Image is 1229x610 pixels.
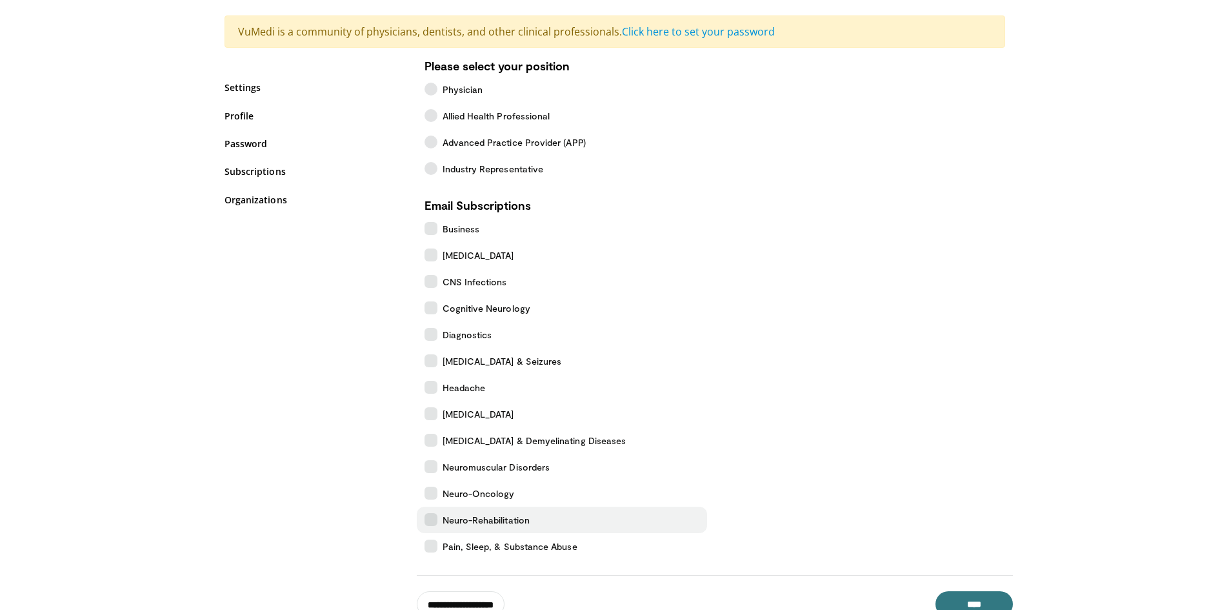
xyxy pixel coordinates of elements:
[425,198,531,212] strong: Email Subscriptions
[443,513,530,527] span: Neuro-Rehabilitation
[443,540,577,553] span: Pain, Sleep, & Substance Abuse
[443,136,586,149] span: Advanced Practice Provider (APP)
[225,193,405,207] a: Organizations
[443,162,544,176] span: Industry Representative
[443,83,483,96] span: Physician
[443,301,530,315] span: Cognitive Neurology
[622,25,775,39] a: Click here to set your password
[443,354,562,368] span: [MEDICAL_DATA] & Seizures
[443,109,550,123] span: Allied Health Professional
[443,434,626,447] span: [MEDICAL_DATA] & Demyelinating Diseases
[225,81,405,94] a: Settings
[443,460,550,474] span: Neuromuscular Disorders
[443,222,480,236] span: Business
[443,275,507,289] span: CNS Infections
[225,165,405,178] a: Subscriptions
[443,328,492,341] span: Diagnostics
[225,109,405,123] a: Profile
[425,59,570,73] strong: Please select your position
[443,381,486,394] span: Headache
[443,407,514,421] span: [MEDICAL_DATA]
[443,487,515,500] span: Neuro-Oncology
[225,137,405,150] a: Password
[443,249,514,262] span: [MEDICAL_DATA]
[225,15,1005,48] div: VuMedi is a community of physicians, dentists, and other clinical professionals.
